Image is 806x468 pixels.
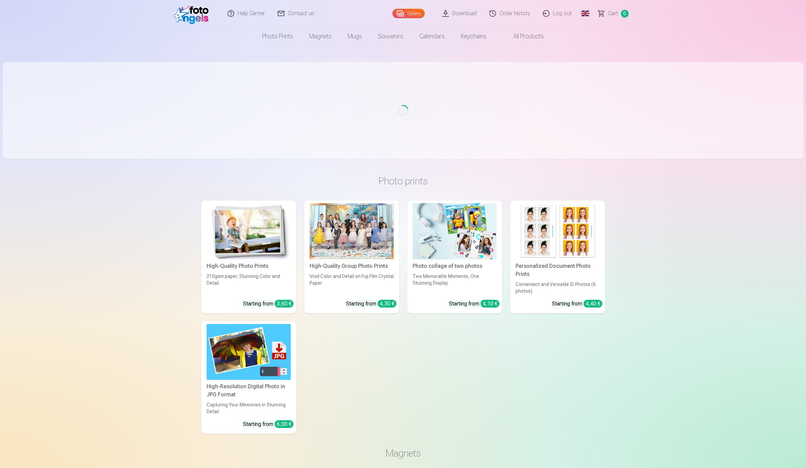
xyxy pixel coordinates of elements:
[243,420,293,428] div: Starting from
[207,324,291,380] img: High-Resolution Digital Photo in JPG Format
[301,27,340,46] a: Magnets
[410,273,499,294] div: Two Memorable Moments, One Stunning Display
[340,27,370,46] a: Mugs
[411,27,453,46] a: Calendars
[481,300,499,308] div: 4,10 €
[453,27,494,46] a: Keychains
[207,447,600,459] h3: Magnets
[207,175,600,187] h3: Photo prints
[275,300,293,308] div: 3,60 €
[584,300,602,308] div: 4,40 €
[201,201,296,313] a: High-Quality Photo PrintsHigh-Quality Photo Prints210gsm paper, Stunning Color and DetailStarting...
[307,273,396,294] div: Vivid Color and Detail on Fuji Film Crystal Paper
[449,300,499,308] div: Starting from
[370,27,411,46] a: Souvenirs
[378,300,396,308] div: 4,30 €
[513,262,602,278] div: Personalized Document Photo Prints
[275,420,293,428] div: 6,00 €
[307,262,396,270] div: High-Quality Group Photo Prints
[204,273,293,294] div: 210gsm paper, Stunning Color and Detail
[204,401,293,415] div: Capturing Your Memories in Stunning Detail
[410,262,499,270] div: Photo collage of two photos
[392,9,425,18] a: Gallery
[407,201,502,313] a: Photo collage of two photosPhoto collage of two photosTwo Memorable Moments, One Stunning Display...
[174,3,212,24] img: /fa1
[204,383,293,399] div: High-Resolution Digital Photo in JPG Format
[510,201,605,313] a: Personalized Document Photo PrintsPersonalized Document Photo PrintsConvenient and Versatile ID P...
[513,281,602,294] div: Convenient and Versatile ID Photos (6 photos)
[621,10,629,17] span: 0
[494,27,552,46] a: All products
[608,9,618,17] span: Сart
[254,27,301,46] a: Photo prints
[346,300,396,308] div: Starting from
[201,321,296,434] a: High-Resolution Digital Photo in JPG FormatHigh-Resolution Digital Photo in JPG FormatCapturing Y...
[243,300,293,308] div: Starting from
[304,201,399,313] a: High-Quality Group Photo PrintsVivid Color and Detail on Fuji Film Crystal PaperStarting from 4,30 €
[516,203,600,259] img: Personalized Document Photo Prints
[413,203,497,259] img: Photo collage of two photos
[207,203,291,259] img: High-Quality Photo Prints
[552,300,602,308] div: Starting from
[204,262,293,270] div: High-Quality Photo Prints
